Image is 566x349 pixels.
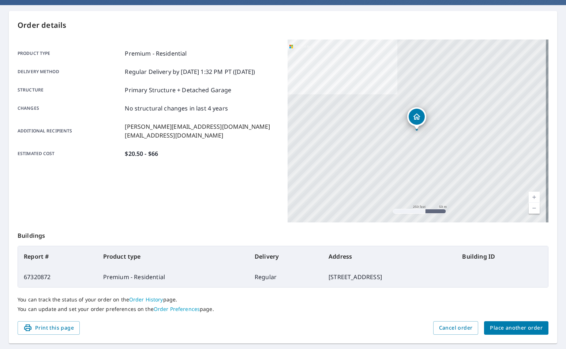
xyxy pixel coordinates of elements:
p: Regular Delivery by [DATE] 1:32 PM PT ([DATE]) [125,67,255,76]
a: Current Level 17, Zoom Out [529,203,540,214]
a: Current Level 17, Zoom In [529,192,540,203]
p: Structure [18,86,122,94]
p: Buildings [18,222,548,246]
p: Estimated cost [18,149,122,158]
p: You can update and set your order preferences on the page. [18,306,548,312]
th: Product type [97,246,249,267]
a: Order Preferences [154,305,200,312]
button: Place another order [484,321,548,335]
span: Place another order [490,323,543,333]
th: Building ID [456,246,548,267]
p: Additional recipients [18,122,122,140]
p: Order details [18,20,548,31]
span: Print this page [23,323,74,333]
p: Primary Structure + Detached Garage [125,86,231,94]
p: $20.50 - $66 [125,149,158,158]
p: [PERSON_NAME][EMAIL_ADDRESS][DOMAIN_NAME] [125,122,270,131]
td: 67320872 [18,267,97,287]
a: Order History [129,296,163,303]
td: Regular [249,267,323,287]
div: Dropped pin, building 1, Residential property, 5156 N Watervliet Rd Watervliet, MI 49098 [407,107,426,130]
th: Delivery [249,246,323,267]
button: Print this page [18,321,80,335]
p: [EMAIL_ADDRESS][DOMAIN_NAME] [125,131,270,140]
p: Changes [18,104,122,113]
button: Cancel order [433,321,479,335]
th: Report # [18,246,97,267]
p: You can track the status of your order on the page. [18,296,548,303]
td: [STREET_ADDRESS] [323,267,456,287]
p: No structural changes in last 4 years [125,104,228,113]
p: Delivery method [18,67,122,76]
p: Premium - Residential [125,49,187,58]
td: Premium - Residential [97,267,249,287]
span: Cancel order [439,323,473,333]
th: Address [323,246,456,267]
p: Product type [18,49,122,58]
